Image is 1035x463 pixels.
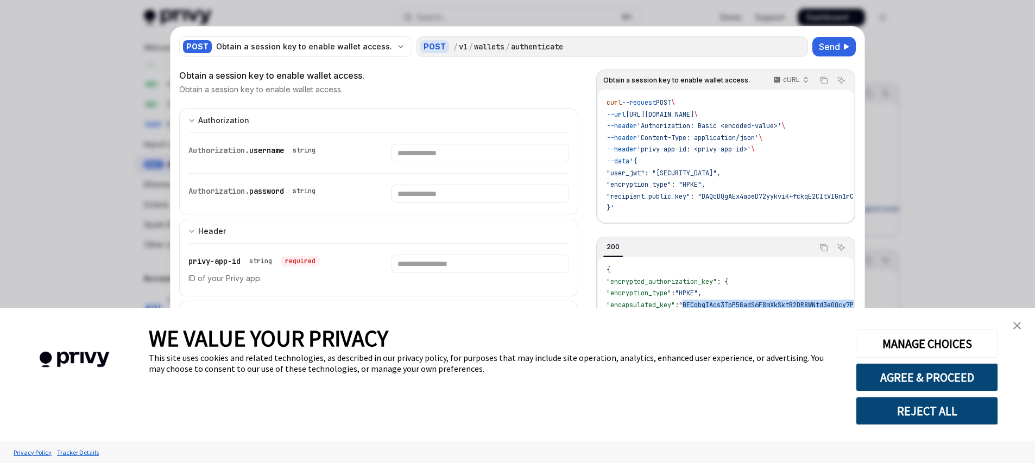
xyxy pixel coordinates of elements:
[1013,322,1021,329] img: close banner
[16,336,132,383] img: company logo
[607,110,626,119] span: --url
[179,219,578,243] button: Expand input section
[656,98,671,107] span: POST
[607,145,637,154] span: --header
[781,122,785,130] span: \
[637,122,781,130] span: 'Authorization: Basic <encoded-value>'
[179,108,578,132] button: Expand input section
[698,289,702,297] span: ,
[812,37,856,56] button: Send
[675,301,679,309] span: :
[834,73,848,87] button: Ask AI
[622,98,656,107] span: --request
[694,110,698,119] span: \
[675,289,698,297] span: "HPKE"
[607,169,721,177] span: "user_jwt": "[SECURITY_DATA]",
[392,185,569,203] input: Enter password
[717,277,728,286] span: : {
[198,114,249,127] div: Authorization
[834,240,848,255] button: Ask AI
[819,40,840,53] span: Send
[459,41,468,52] div: v1
[817,240,831,255] button: Copy the contents from the code block
[188,255,320,268] div: privy-app-id
[149,324,388,352] span: WE VALUE YOUR PRIVACY
[179,84,343,95] p: Obtain a session key to enable wallet access.
[607,98,622,107] span: curl
[637,134,759,142] span: 'Content-Type: application/json'
[392,255,569,273] input: Enter privy-app-id
[607,265,610,274] span: {
[607,180,705,189] span: "encryption_type": "HPKE",
[149,352,840,374] div: This site uses cookies and related technologies, as described in our privacy policy, for purposes...
[281,256,320,267] div: required
[603,76,750,85] span: Obtain a session key to enable wallet access.
[183,40,212,53] div: POST
[671,289,675,297] span: :
[249,186,284,196] span: password
[188,144,320,157] div: Authorization.username
[856,397,998,425] button: REJECT ALL
[469,41,473,52] div: /
[392,144,569,162] input: Enter username
[607,134,637,142] span: --header
[11,443,54,462] a: Privacy Policy
[817,73,831,87] button: Copy the contents from the code block
[198,225,226,238] div: Header
[188,186,249,196] span: Authorization.
[506,41,510,52] div: /
[767,71,813,90] button: cURL
[179,69,578,82] div: Obtain a session key to enable wallet access.
[759,134,762,142] span: \
[249,145,284,155] span: username
[216,41,392,52] div: Obtain a session key to enable wallet access.
[671,98,675,107] span: \
[679,301,1021,309] span: "BECqbgIAcs3TpP5GadS6F8mXkSktR2DR8WNtd3e0Qcy7PpoRHEygpzjFWttntS+SEM3VSr4Thewh18ZP9chseLE="
[188,145,249,155] span: Authorization.
[179,301,578,325] button: Expand input section
[751,145,755,154] span: \
[1006,315,1028,337] a: close banner
[607,204,614,212] span: }'
[54,443,102,462] a: Tracker Details
[607,277,717,286] span: "encrypted_authorization_key"
[188,185,320,198] div: Authorization.password
[474,41,504,52] div: wallets
[420,40,449,53] div: POST
[603,240,623,253] div: 200
[607,301,675,309] span: "encapsulated_key"
[179,35,412,58] button: POSTObtain a session key to enable wallet access.
[856,329,998,358] button: MANAGE CHOICES
[188,272,365,285] p: ID of your Privy app.
[453,41,458,52] div: /
[607,192,975,201] span: "recipient_public_key": "DAQcDQgAEx4aoeD72yykviK+fckqE2CItVIGn1rCnvCXZ1HgpOcMEMialRmTrqIK4oZlYd1"
[607,122,637,130] span: --header
[629,157,637,166] span: '{
[637,145,751,154] span: 'privy-app-id: <privy-app-id>'
[188,256,241,266] span: privy-app-id
[626,110,694,119] span: [URL][DOMAIN_NAME]
[856,363,998,391] button: AGREE & PROCEED
[783,75,800,84] p: cURL
[607,289,671,297] span: "encryption_type"
[511,41,563,52] div: authenticate
[198,307,217,320] div: Body
[607,157,629,166] span: --data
